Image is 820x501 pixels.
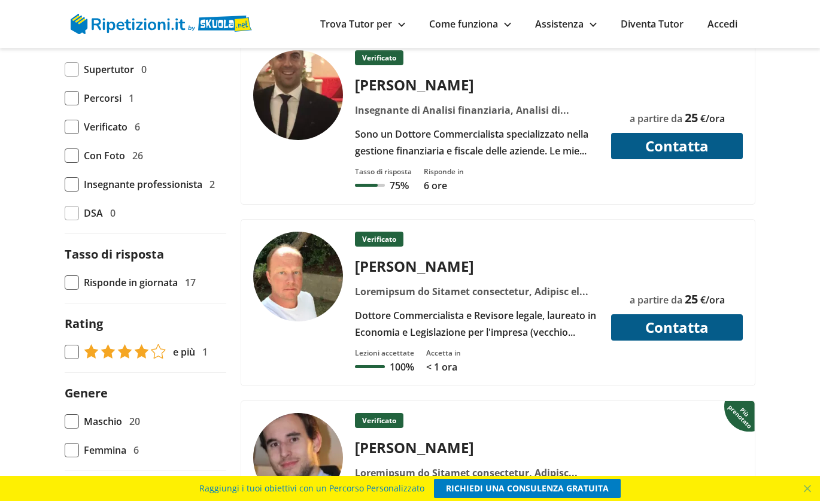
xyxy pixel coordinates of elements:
p: 6 ore [424,179,464,192]
span: 0 [110,205,116,221]
p: 100% [390,360,414,374]
span: Maschio [84,413,122,430]
p: < 1 ora [426,360,461,374]
span: 0 [141,61,147,78]
img: Piu prenotato [724,400,757,432]
span: a partire da [630,475,682,488]
a: Diventa Tutor [621,17,684,31]
img: tutor a Venezia - Giacomo [253,232,343,321]
div: Dottore Commercialista e Revisore legale, laureato in Economia e Legislazione per l'impresa (vecc... [351,307,604,341]
p: Verificato [355,50,403,65]
a: Assistenza [535,17,597,31]
label: Tasso di risposta [65,246,164,262]
span: 1 [129,90,134,107]
span: 1 [202,344,208,360]
button: Contatta [611,314,743,341]
p: Verificato [355,232,403,247]
span: Femmina [84,442,126,459]
a: logo Skuola.net | Ripetizioni.it [71,16,252,29]
span: a partire da [630,293,682,306]
span: a partire da [630,112,682,125]
div: Loremipsum do Sitamet consectetur, Adipisc el seddoeiu, Temporin utla, Etdoloremag a enimadmi, Ve... [351,283,604,300]
span: Con Foto [84,147,125,164]
span: DSA [84,205,103,221]
div: Lezioni accettate [355,348,414,358]
div: [PERSON_NAME] [351,438,604,457]
div: [PERSON_NAME] [351,75,604,95]
span: 17 [185,274,196,291]
span: 22 [685,472,698,488]
div: [PERSON_NAME] [351,256,604,276]
span: 6 [133,442,139,459]
span: Supertutor [84,61,134,78]
button: Contatta [611,133,743,159]
span: €/ora [700,112,725,125]
a: Come funziona [429,17,511,31]
span: Verificato [84,119,127,135]
div: Tasso di risposta [355,166,412,177]
a: RICHIEDI UNA CONSULENZA GRATUITA [434,479,621,498]
a: Accedi [707,17,737,31]
div: Risponde in [424,166,464,177]
span: 26 [132,147,143,164]
label: Rating [65,315,103,332]
p: Verificato [355,413,403,428]
span: Risponde in giornata [84,274,178,291]
a: Trova Tutor per [320,17,405,31]
div: Loremipsum do Sitamet consectetur, Adipisc elitsed, Doeiusm 7, Tempori 4, Utlabor etdol magnaaliq... [351,464,604,481]
img: logo Skuola.net | Ripetizioni.it [71,14,252,34]
div: Accetta in [426,348,461,358]
span: 25 [685,291,698,307]
span: 2 [209,176,215,193]
img: tasso di risposta 4+ [84,344,166,359]
span: e più [173,344,195,360]
span: 25 [685,110,698,126]
div: Insegnante di Analisi finanziaria, Analisi di bilancio, Contabilità e bilancio, Controllo di gest... [351,102,604,119]
img: tutor a Sesto Campano - Simone [253,50,343,140]
span: Insegnante professionista [84,176,202,193]
span: 6 [135,119,140,135]
span: €/ora [700,475,725,488]
span: Percorsi [84,90,122,107]
span: Raggiungi i tuoi obiettivi con un Percorso Personalizzato [199,479,424,498]
p: 75% [390,179,409,192]
span: 20 [129,413,140,430]
label: Genere [65,385,108,401]
div: Sono un Dottore Commercialista specializzato nella gestione finanziaria e fiscale delle aziende. ... [351,126,604,159]
span: €/ora [700,293,725,306]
